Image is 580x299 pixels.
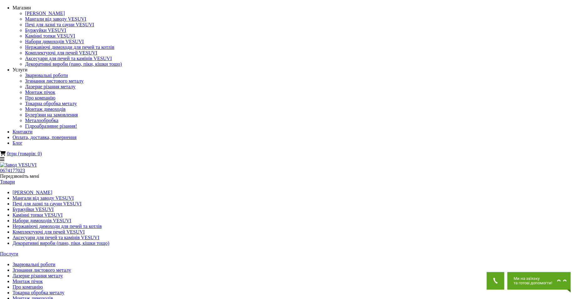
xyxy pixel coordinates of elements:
[25,44,114,50] a: Нержавіючі димоходи для печей та котлів
[13,235,99,240] a: Аксесуари для печей та камінів VESUVI
[487,272,504,290] button: Get Call button
[13,212,63,218] a: Камінні топки VESUVI
[25,39,84,44] a: Набори димоходів VESUVI
[25,118,58,123] a: Металообробка
[25,61,122,67] a: Декоративні вироби (пано, піки, кішки тощо)
[13,262,55,267] a: Зварювальні роботи
[25,50,97,55] a: Комплектуючі для печей VESUVI
[13,135,76,140] a: Оплата, доставка, повернення
[13,207,54,212] a: Буржуйки VESUVI
[25,101,77,106] a: Токарна обробка металу
[25,22,94,27] a: Печі для лазні та сауни VESUVI
[25,78,84,84] a: Згинання листового металу
[25,33,75,39] a: Камінні топки VESUVI
[13,273,63,278] a: Лазерне різання металу
[25,123,77,129] a: Гідроабразивне різання!
[13,129,33,134] a: Контакти
[25,56,112,61] a: Аксесуари для печей та камінів VESUVI
[13,195,74,201] a: Мангали від заводу VESUVI
[7,151,42,156] a: 0грн (товарів: 0)
[13,284,43,290] a: Про компанію
[13,218,71,223] a: Набори димоходів VESUVI
[13,279,43,284] a: Монтаж пічок
[25,16,86,22] a: Мангали від заводу VESUVI
[13,5,580,11] div: Магазин
[25,95,55,101] a: Про компанію
[25,28,66,33] a: Буржуйки VESUVI
[25,90,55,95] a: Монтаж пічок
[13,229,85,235] a: Комплектуючі для печей VESUVI
[13,224,102,229] a: Нержавіючі димоходи для печей та котлів
[507,272,571,290] button: Chat button
[13,240,109,246] a: Декоративні вироби (пано, піки, кішки тощо)
[25,84,75,89] a: Лазерне різання металу
[25,11,65,16] a: [PERSON_NAME]
[25,112,78,117] a: Булер'яни на замовлення
[514,276,552,281] span: Ми на зв'язку
[13,140,23,146] a: Блог
[13,67,580,73] div: Услуги
[25,106,65,112] a: Монтаж димоходів
[25,73,68,78] a: Зварювальні роботи
[13,201,81,206] a: Печі для лазні та сауни VESUVI
[514,281,552,285] span: та готові допомогти!
[13,290,64,295] a: Токарна обробка металу
[13,267,71,273] a: Згинання листового металу
[13,190,52,195] a: [PERSON_NAME]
